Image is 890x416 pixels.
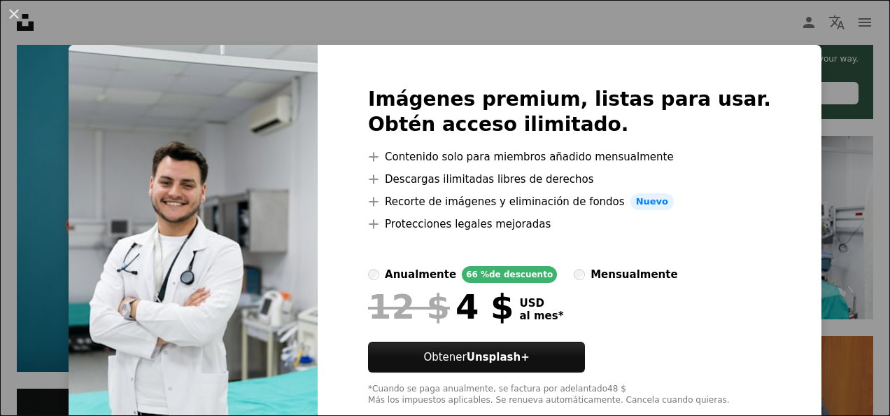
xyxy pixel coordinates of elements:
[591,266,677,283] div: mensualmente
[368,148,771,165] li: Contenido solo para miembros añadido mensualmente
[368,342,585,373] button: ObtenerUnsplash+
[574,269,585,280] input: mensualmente
[368,384,771,406] div: *Cuando se paga anualmente, se factura por adelantado 48 $ Más los impuestos aplicables. Se renue...
[368,216,771,233] li: Protecciones legales mejoradas
[467,351,530,363] strong: Unsplash+
[368,171,771,188] li: Descargas ilimitadas libres de derechos
[368,193,771,210] li: Recorte de imágenes y eliminación de fondos
[368,289,514,325] div: 4 $
[630,193,674,210] span: Nuevo
[385,266,456,283] div: anualmente
[368,269,379,280] input: anualmente66 %de descuento
[368,87,771,137] h2: Imágenes premium, listas para usar. Obtén acceso ilimitado.
[368,289,450,325] span: 12 $
[462,266,557,283] div: 66 % de descuento
[519,297,563,310] span: USD
[519,310,563,322] span: al mes *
